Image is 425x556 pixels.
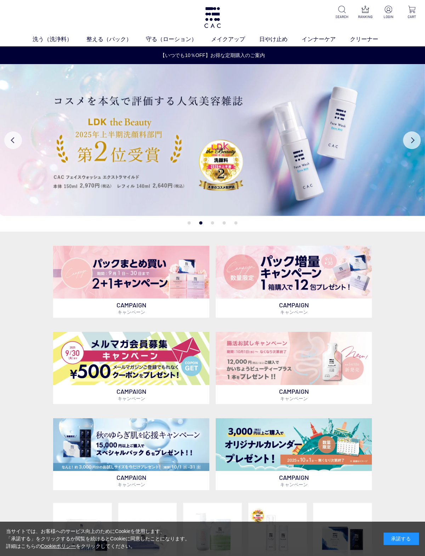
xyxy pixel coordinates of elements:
img: パック増量キャンペーン [216,246,372,299]
button: 2 of 5 [199,221,203,225]
button: 4 of 5 [223,221,226,225]
a: LOGIN [381,6,396,19]
a: Cookieポリシー [41,543,76,549]
span: キャンペーン [118,396,145,401]
a: パックキャンペーン2+1 パックキャンペーン2+1 CAMPAIGNキャンペーン [53,246,209,318]
img: カレンダープレゼント [216,418,372,471]
a: 守る（ローション） [146,35,211,44]
div: 当サイトでは、お客様へのサービス向上のためにCookieを使用します。 「承諾する」をクリックするか閲覧を続けるとCookieに同意したことになります。 詳細はこちらの をクリックしてください。 [6,528,190,550]
p: CAMPAIGN [216,299,372,318]
a: メルマガ会員募集 メルマガ会員募集 CAMPAIGNキャンペーン [53,332,209,404]
span: キャンペーン [118,309,145,315]
button: Next [403,131,421,149]
a: SEARCH [334,6,349,19]
button: 1 of 5 [188,221,191,225]
a: CART [404,6,419,19]
a: 洗う（洗浄料） [33,35,86,44]
p: CAMPAIGN [216,385,372,404]
span: キャンペーン [280,309,308,315]
img: logo [203,7,222,28]
span: キャンペーン [280,482,308,487]
button: 5 of 5 [234,221,238,225]
a: スペシャルパックお試しプレゼント スペシャルパックお試しプレゼント CAMPAIGNキャンペーン [53,418,209,490]
a: カレンダープレゼント カレンダープレゼント CAMPAIGNキャンペーン [216,418,372,490]
p: RANKING [358,14,373,19]
img: パックキャンペーン2+1 [53,246,209,299]
p: CART [404,14,419,19]
a: 日やけ止め [259,35,302,44]
button: Previous [4,131,22,149]
span: キャンペーン [280,396,308,401]
a: メイクアップ [211,35,259,44]
img: メルマガ会員募集 [53,332,209,385]
a: 【いつでも10％OFF】お得な定期購入のご案内 [0,52,425,59]
a: RANKING [358,6,373,19]
p: CAMPAIGN [216,471,372,490]
p: LOGIN [381,14,396,19]
p: CAMPAIGN [53,471,209,490]
p: SEARCH [334,14,349,19]
span: キャンペーン [118,482,145,487]
a: インナーケア [302,35,350,44]
a: クリーナー [350,35,392,44]
p: CAMPAIGN [53,385,209,404]
a: パック増量キャンペーン パック増量キャンペーン CAMPAIGNキャンペーン [216,246,372,318]
img: 腸活お試しキャンペーン [216,332,372,385]
p: CAMPAIGN [53,299,209,318]
a: 腸活お試しキャンペーン 腸活お試しキャンペーン CAMPAIGNキャンペーン [216,332,372,404]
a: 整える（パック） [86,35,146,44]
div: 承諾する [384,533,419,545]
img: スペシャルパックお試しプレゼント [53,418,209,471]
button: 3 of 5 [211,221,214,225]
